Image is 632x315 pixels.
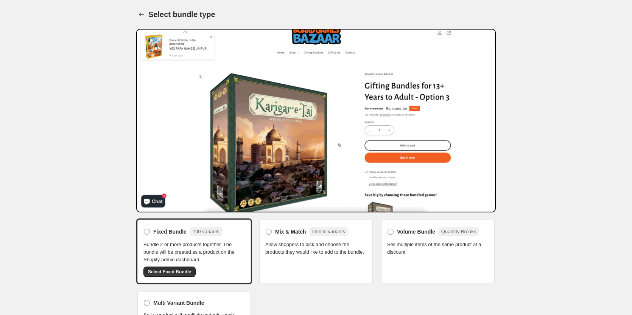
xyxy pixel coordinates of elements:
span: Multi Variant Bundle [153,299,204,307]
button: Select Fixed Bundle [143,267,196,277]
span: Infinite variants [312,229,345,234]
span: Allow shoppers to pick and choose the products they would like to add to the bundle. [265,241,367,256]
button: Back [136,9,147,20]
img: Bundle Preview [136,29,496,212]
span: Quantity Breaks [441,229,476,234]
span: Fixed Bundle [153,228,187,235]
span: Volume Bundle [397,228,435,235]
h1: Select bundle type [148,10,215,19]
span: Select Fixed Bundle [148,269,191,275]
span: Mix & Match [275,228,306,235]
span: Sell multiple items of the same product at a discount [387,241,489,256]
span: Bundle 2 or more products together. The bundle will be created as a product on the Shopify admin ... [143,241,245,264]
span: 100 variants [193,229,219,234]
